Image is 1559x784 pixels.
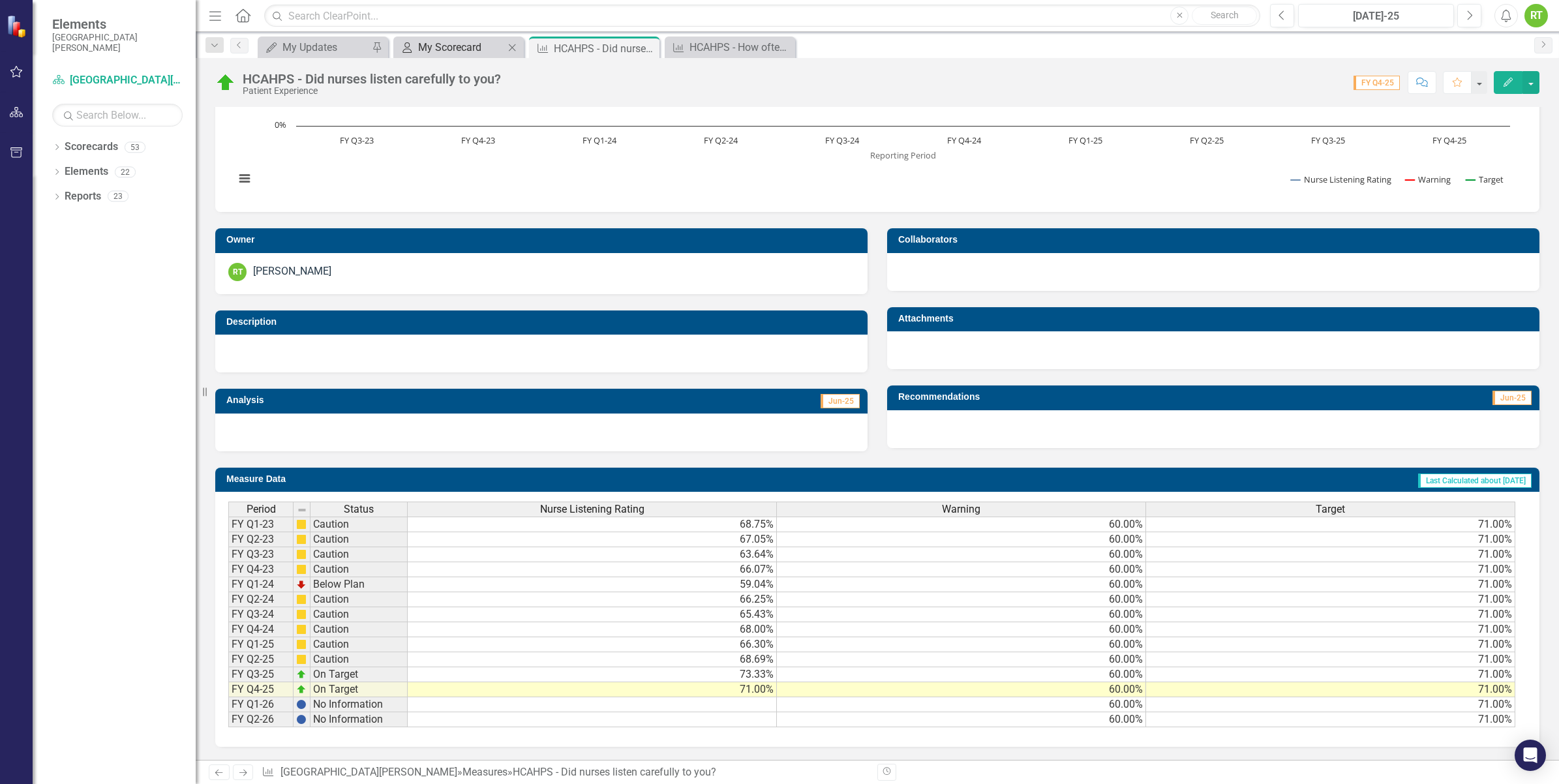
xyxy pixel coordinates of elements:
text: FY Q2-25 [1190,134,1224,146]
h3: Recommendations [898,392,1323,402]
td: 71.00% [1146,652,1515,667]
button: Show Nurse Listening Rating [1291,173,1391,185]
td: FY Q4-25 [228,682,294,697]
span: Jun-25 [821,394,860,408]
td: Caution [310,532,408,547]
a: Scorecards [65,140,118,155]
input: Search Below... [52,104,183,127]
td: 60.00% [777,517,1146,532]
div: HCAHPS - Did nurses listen carefully to you? [513,766,716,778]
span: Last Calculated about [DATE] [1418,474,1532,488]
a: Measures [462,766,507,778]
text: 0% [275,119,286,130]
div: [DATE]-25 [1303,8,1449,24]
td: 71.00% [1146,637,1515,652]
div: HCAHPS - How often did doctors listen carefully to you? [689,39,792,55]
td: Caution [310,517,408,532]
div: 22 [115,166,136,177]
button: [DATE]-25 [1298,4,1454,27]
div: 23 [108,191,129,202]
text: FY Q4-23 [461,134,495,146]
td: FY Q3-23 [228,547,294,562]
input: Search ClearPoint... [264,5,1260,27]
td: 67.05% [408,532,777,547]
td: FY Q2-24 [228,592,294,607]
div: Patient Experience [243,86,501,96]
img: TnMDeAgwAPMxUmUi88jYAAAAAElFTkSuQmCC [296,579,307,590]
button: RT [1524,4,1548,27]
td: 71.00% [1146,682,1515,697]
div: HCAHPS - Did nurses listen carefully to you? [243,72,501,86]
div: RT [228,263,247,281]
td: Caution [310,652,408,667]
td: Caution [310,592,408,607]
td: 71.00% [1146,517,1515,532]
td: Caution [310,562,408,577]
td: 60.00% [777,667,1146,682]
td: Caution [310,622,408,637]
img: BgCOk07PiH71IgAAAABJRU5ErkJggg== [296,714,307,725]
td: 60.00% [777,562,1146,577]
td: 71.00% [1146,712,1515,727]
text: FY Q1-25 [1068,134,1102,146]
img: cBAA0RP0Y6D5n+AAAAAElFTkSuQmCC [296,594,307,605]
td: FY Q3-24 [228,607,294,622]
text: FY Q1-24 [583,134,617,146]
td: 59.04% [408,577,777,592]
img: cBAA0RP0Y6D5n+AAAAAElFTkSuQmCC [296,624,307,635]
img: cBAA0RP0Y6D5n+AAAAAElFTkSuQmCC [296,609,307,620]
td: 71.00% [1146,562,1515,577]
span: Nurse Listening Rating [540,504,644,515]
td: On Target [310,682,408,697]
img: BgCOk07PiH71IgAAAABJRU5ErkJggg== [296,699,307,710]
td: FY Q2-23 [228,532,294,547]
h3: Description [226,317,861,327]
span: Warning [942,504,980,515]
img: On Target [215,72,236,93]
td: 66.25% [408,592,777,607]
h3: Collaborators [898,235,1533,245]
td: 60.00% [777,607,1146,622]
td: No Information [310,697,408,712]
img: cBAA0RP0Y6D5n+AAAAAElFTkSuQmCC [296,654,307,665]
td: 68.00% [408,622,777,637]
td: 65.43% [408,607,777,622]
td: 60.00% [777,682,1146,697]
div: HCAHPS - Did nurses listen carefully to you? [554,40,656,57]
a: HCAHPS - How often did doctors listen carefully to you? [668,39,792,55]
div: 53 [125,142,145,153]
img: 8DAGhfEEPCf229AAAAAElFTkSuQmCC [297,505,307,515]
img: cBAA0RP0Y6D5n+AAAAAElFTkSuQmCC [296,564,307,575]
span: Elements [52,16,183,32]
img: zOikAAAAAElFTkSuQmCC [296,684,307,695]
span: Period [247,504,276,515]
a: My Updates [261,39,369,55]
img: cBAA0RP0Y6D5n+AAAAAElFTkSuQmCC [296,639,307,650]
h3: Attachments [898,314,1533,324]
text: FY Q2-24 [704,134,738,146]
td: 60.00% [777,697,1146,712]
td: 71.00% [1146,532,1515,547]
td: 71.00% [408,682,777,697]
td: 60.00% [777,652,1146,667]
td: 60.00% [777,532,1146,547]
img: zOikAAAAAElFTkSuQmCC [296,669,307,680]
h3: Analysis [226,395,532,405]
div: [PERSON_NAME] [253,264,331,279]
span: FY Q4-25 [1354,76,1400,90]
a: My Scorecard [397,39,504,55]
div: My Updates [282,39,369,55]
td: FY Q2-26 [228,712,294,727]
small: [GEOGRAPHIC_DATA][PERSON_NAME] [52,32,183,53]
div: » » [262,765,868,780]
td: 60.00% [777,577,1146,592]
td: Caution [310,547,408,562]
td: FY Q1-26 [228,697,294,712]
span: Status [344,504,374,515]
a: [GEOGRAPHIC_DATA][PERSON_NAME] [52,73,183,88]
td: 68.75% [408,517,777,532]
td: FY Q4-24 [228,622,294,637]
td: Caution [310,607,408,622]
text: Reporting Period [870,149,936,161]
img: ClearPoint Strategy [7,15,29,38]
